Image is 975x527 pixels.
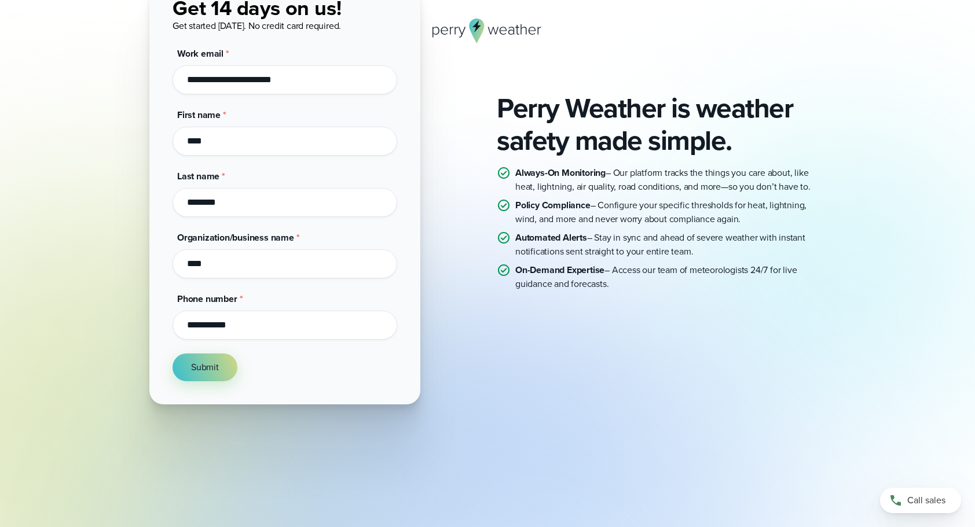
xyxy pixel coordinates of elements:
[515,231,826,259] p: – Stay in sync and ahead of severe weather with instant notifications sent straight to your entir...
[515,263,604,277] strong: On-Demand Expertise
[515,198,591,212] strong: Policy Compliance
[515,231,587,244] strong: Automated Alerts
[497,92,826,157] h2: Perry Weather is weather safety made simple.
[177,108,221,121] span: First name
[173,353,237,381] button: Submit
[907,493,945,507] span: Call sales
[515,198,826,226] p: – Configure your specific thresholds for heat, lightning, wind, and more and never worry about co...
[177,47,223,60] span: Work email
[177,169,219,183] span: Last name
[515,166,826,194] p: – Our platform tracks the things you care about, like heat, lightning, air quality, road conditio...
[515,263,826,291] p: – Access our team of meteorologists 24/7 for live guidance and forecasts.
[177,292,237,305] span: Phone number
[515,166,606,179] strong: Always-On Monitoring
[880,488,961,513] a: Call sales
[177,231,294,244] span: Organization/business name
[191,360,219,374] span: Submit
